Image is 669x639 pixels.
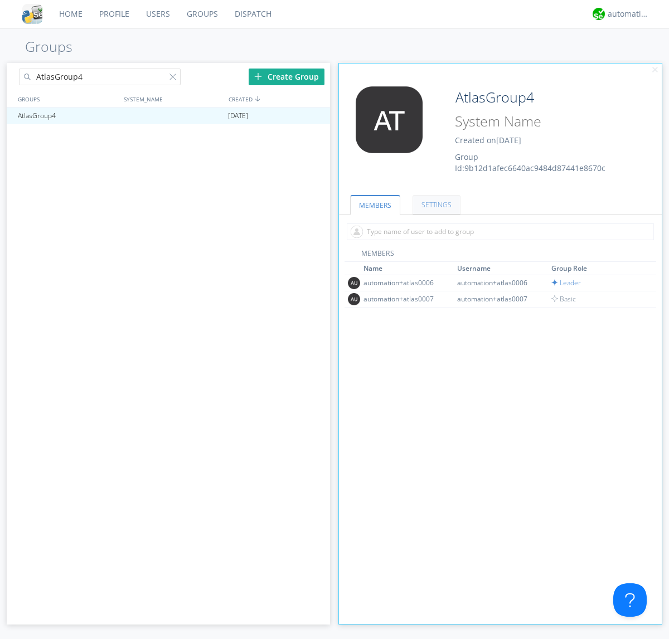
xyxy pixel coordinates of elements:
[363,278,447,287] div: automation+atlas0006
[455,152,605,173] span: Group Id: 9b12d1afec6640ac9484d87441e8670c
[7,108,330,124] a: AtlasGroup4[DATE]
[455,262,550,275] th: Toggle SortBy
[362,262,456,275] th: Toggle SortBy
[254,72,262,80] img: plus.svg
[613,583,647,617] iframe: Toggle Customer Support
[457,294,541,304] div: automation+atlas0007
[15,91,118,107] div: GROUPS
[226,91,331,107] div: CREATED
[22,4,42,24] img: cddb5a64eb264b2086981ab96f4c1ba7
[363,294,447,304] div: automation+atlas0007
[121,91,226,107] div: SYSTEM_NAME
[347,223,654,240] input: Type name of user to add to group
[451,111,631,132] input: System Name
[249,69,324,85] div: Create Group
[347,86,431,153] img: 373638.png
[413,195,460,214] a: SETTINGS
[608,8,649,19] div: automation+atlas
[455,135,521,145] span: Created on
[593,8,605,20] img: d2d01cd9b4174d08988066c6d424eccd
[651,66,659,74] img: cancel.svg
[550,262,644,275] th: Toggle SortBy
[350,195,400,215] a: MEMBERS
[15,108,119,124] div: AtlasGroup4
[457,278,541,287] div: automation+atlas0006
[348,293,360,305] img: 373638.png
[496,135,521,145] span: [DATE]
[551,294,576,304] span: Basic
[551,278,581,287] span: Leader
[19,69,181,85] input: Search groups
[345,248,657,262] div: MEMBERS
[228,108,248,124] span: [DATE]
[451,86,631,109] input: Group Name
[348,277,360,289] img: 373638.png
